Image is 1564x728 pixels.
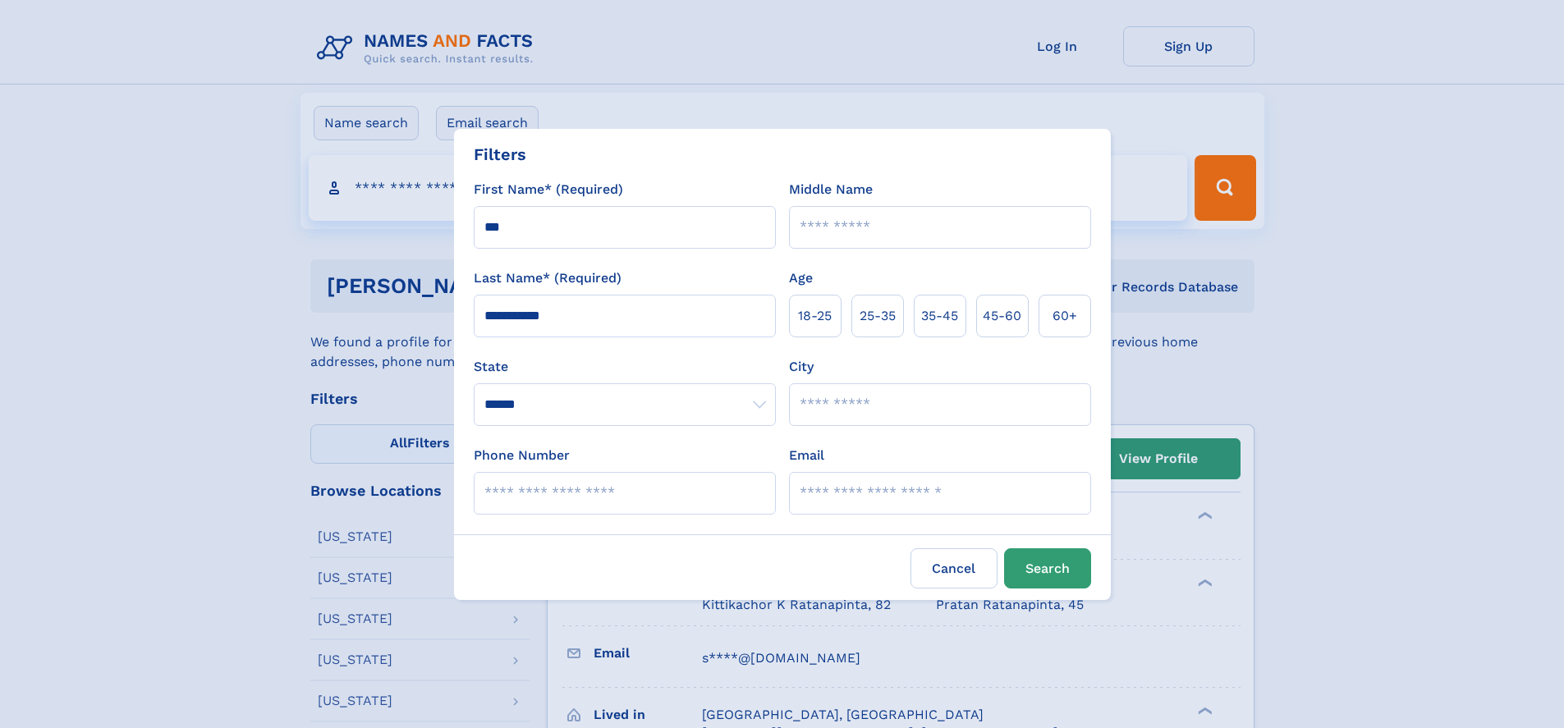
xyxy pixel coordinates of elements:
[798,306,832,326] span: 18‑25
[789,446,824,465] label: Email
[474,142,526,167] div: Filters
[789,357,814,377] label: City
[860,306,896,326] span: 25‑35
[474,180,623,199] label: First Name* (Required)
[910,548,998,588] label: Cancel
[1053,306,1077,326] span: 60+
[474,446,570,465] label: Phone Number
[921,306,958,326] span: 35‑45
[474,357,776,377] label: State
[983,306,1021,326] span: 45‑60
[474,268,621,288] label: Last Name* (Required)
[1004,548,1091,588] button: Search
[789,268,813,288] label: Age
[789,180,873,199] label: Middle Name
